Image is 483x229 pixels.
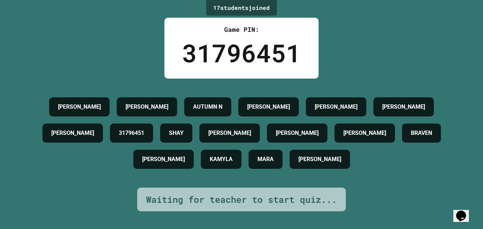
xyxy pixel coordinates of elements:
h4: AUTUMN N [193,103,222,111]
h4: [PERSON_NAME] [208,129,251,137]
h4: [PERSON_NAME] [382,103,425,111]
h4: [PERSON_NAME] [315,103,357,111]
h4: [PERSON_NAME] [51,129,94,137]
h4: [PERSON_NAME] [126,103,168,111]
h4: [PERSON_NAME] [276,129,319,137]
div: Waiting for teacher to start quiz... [146,193,337,206]
h4: [PERSON_NAME] [142,155,185,164]
h4: BRAVEN [411,129,432,137]
div: Game PIN: [182,25,301,34]
h4: [PERSON_NAME] [343,129,386,137]
h4: [PERSON_NAME] [58,103,101,111]
h4: SHAY [169,129,184,137]
iframe: chat widget [453,201,476,222]
div: 31796451 [182,34,301,71]
h4: MARA [257,155,274,164]
h4: [PERSON_NAME] [247,103,290,111]
h4: KAMYLA [210,155,233,164]
h4: [PERSON_NAME] [298,155,341,164]
h4: 31796451 [119,129,144,137]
